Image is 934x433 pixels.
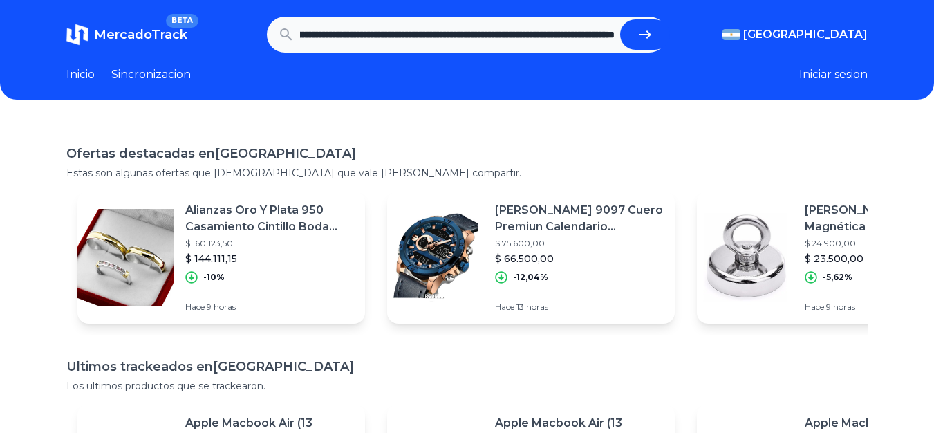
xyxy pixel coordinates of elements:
[111,66,191,83] a: Sincronizacion
[387,209,484,306] img: Featured image
[66,357,868,376] h1: Ultimos trackeados en [GEOGRAPHIC_DATA]
[66,144,868,163] h1: Ofertas destacadas en [GEOGRAPHIC_DATA]
[66,379,868,393] p: Los ultimos productos que se trackearon.
[66,166,868,180] p: Estas son algunas ofertas que [DEMOGRAPHIC_DATA] que vale [PERSON_NAME] compartir.
[697,209,794,306] img: Featured image
[799,66,868,83] button: Iniciar sesion
[495,202,664,235] p: [PERSON_NAME] 9097 Cuero Premiun Calendario [PERSON_NAME]
[823,272,852,283] p: -5,62%
[185,252,354,266] p: $ 144.111,15
[66,66,95,83] a: Inicio
[77,191,365,324] a: Featured imageAlianzas Oro Y Plata 950 Casamiento Cintillo Boda Combo 4$ 160.123,50$ 144.111,15-1...
[94,27,187,42] span: MercadoTrack
[722,26,868,43] button: [GEOGRAPHIC_DATA]
[166,14,198,28] span: BETA
[743,26,868,43] span: [GEOGRAPHIC_DATA]
[185,202,354,235] p: Alianzas Oro Y Plata 950 Casamiento Cintillo Boda Combo 4
[495,252,664,266] p: $ 66.500,00
[495,238,664,249] p: $ 75.600,00
[185,302,354,313] p: Hace 9 horas
[495,302,664,313] p: Hace 13 horas
[387,191,675,324] a: Featured image[PERSON_NAME] 9097 Cuero Premiun Calendario [PERSON_NAME]$ 75.600,00$ 66.500,00-12,...
[66,24,88,46] img: MercadoTrack
[77,209,174,306] img: Featured image
[203,272,225,283] p: -10%
[185,238,354,249] p: $ 160.123,50
[722,29,740,40] img: Argentina
[513,272,548,283] p: -12,04%
[66,24,187,46] a: MercadoTrackBETA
